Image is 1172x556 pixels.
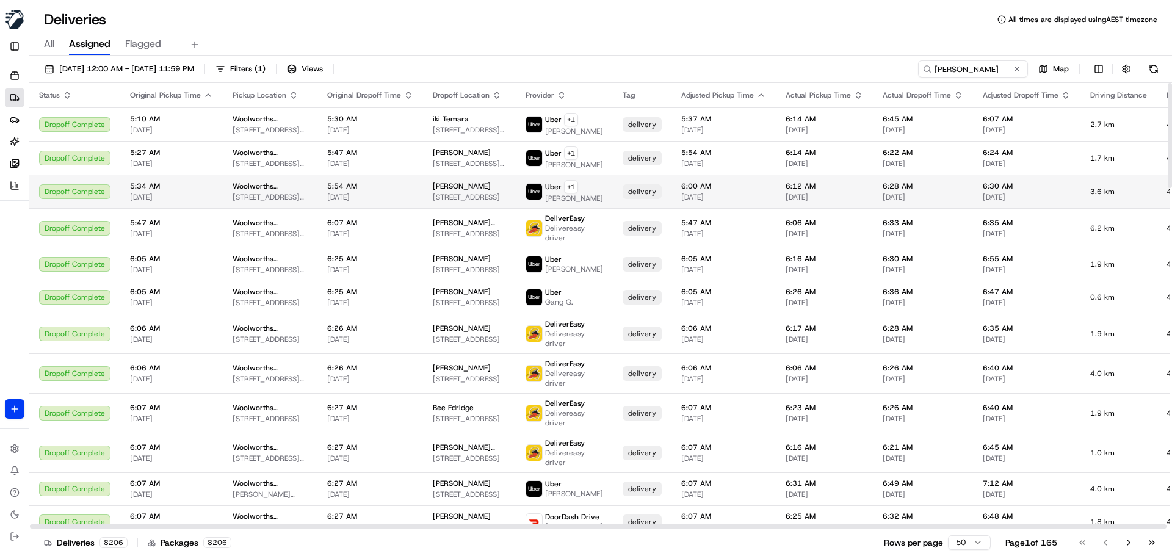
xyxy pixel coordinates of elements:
span: delivery [628,408,656,418]
span: [PERSON_NAME] [433,363,491,373]
span: 6:16 AM [786,254,863,264]
span: Woolworths Supermarket [GEOGRAPHIC_DATA] - [GEOGRAPHIC_DATA] [233,478,308,488]
span: 5:54 AM [327,181,413,191]
span: 1.9 km [1090,329,1147,339]
span: 6:35 AM [983,323,1071,333]
span: [DATE] [681,298,766,308]
span: [DATE] [327,522,413,532]
span: [DATE] [130,192,213,202]
img: delivereasy_logo.png [526,326,542,342]
span: 1.8 km [1090,517,1147,527]
span: delivery [628,259,656,269]
span: [DATE] [983,414,1071,424]
span: [STREET_ADDRESS][PERSON_NAME] [233,159,308,168]
span: 4.0 km [1090,369,1147,378]
span: [DATE] [983,192,1071,202]
span: [DATE] [983,298,1071,308]
span: [DATE] [327,192,413,202]
span: iki Temara [433,114,469,124]
span: [DATE] [883,229,963,239]
span: [DATE] [681,489,766,499]
div: Deliveries [44,536,128,549]
span: 3.6 km [1090,187,1147,197]
span: [DATE] 12:00 AM - [DATE] 11:59 PM [59,63,194,74]
span: 6:27 AM [327,478,413,488]
span: 5:54 AM [681,148,766,157]
span: [DATE] [681,522,766,532]
span: Status [39,90,60,100]
span: 6:14 AM [786,148,863,157]
span: [DATE] [983,374,1071,384]
span: [STREET_ADDRESS][PERSON_NAME] [233,192,308,202]
span: Delivereasy driver [545,408,603,428]
span: DeliverEasy [545,319,585,329]
span: [DATE] [883,298,963,308]
span: delivery [628,223,656,233]
span: Original Pickup Time [130,90,201,100]
span: 6:45 AM [983,442,1071,452]
span: 5:34 AM [130,181,213,191]
span: 6:06 AM [130,323,213,333]
span: 6:05 AM [681,287,766,297]
span: [STREET_ADDRESS][PERSON_NAME] [233,125,308,135]
span: 6:07 AM [681,511,766,521]
span: [DATE] [883,334,963,344]
span: Woolworths Supermarket [GEOGRAPHIC_DATA] - [GEOGRAPHIC_DATA] [233,363,308,373]
span: [DATE] [883,522,963,532]
span: 6:12 AM [786,181,863,191]
span: [PERSON_NAME] [545,126,603,136]
span: Adjusted Pickup Time [681,90,754,100]
span: [DATE] [983,229,1071,239]
button: +1 [564,180,578,193]
span: [DATE] [327,334,413,344]
span: [DATE] [883,265,963,275]
span: 6:28 AM [883,181,963,191]
span: 6:26 AM [883,403,963,413]
span: [DATE] [130,334,213,344]
span: [STREET_ADDRESS] [433,414,506,424]
span: [DATE] [327,159,413,168]
span: delivery [628,187,656,197]
span: All [44,37,54,51]
span: 1.9 km [1090,259,1147,269]
span: [DATE] [883,374,963,384]
span: 6:07 AM [130,478,213,488]
img: delivereasy_logo.png [526,366,542,381]
span: [DATE] [327,374,413,384]
span: [PERSON_NAME] [545,489,603,499]
span: 6:14 AM [786,114,863,124]
span: [DATE] [983,159,1071,168]
span: 6:35 AM [983,218,1071,228]
span: 6:07 AM [327,218,413,228]
span: 7:12 AM [983,478,1071,488]
span: [DATE] [883,159,963,168]
span: [DATE] [327,125,413,135]
input: Type to search [918,60,1028,78]
span: [DATE] [883,414,963,424]
span: [DATE] [327,489,413,499]
span: [DATE] [786,334,863,344]
span: Driving Distance [1090,90,1147,100]
span: DeliverEasy [545,399,585,408]
span: Tag [623,90,635,100]
span: Gang Q. [545,297,573,307]
span: DeliverEasy [545,214,585,223]
span: Uber [545,115,562,125]
span: Original Dropoff Time [327,90,401,100]
div: Page 1 of 165 [1005,536,1057,549]
span: [DATE] [786,374,863,384]
span: [PERSON_NAME] uparsand [433,218,506,228]
span: 6:23 AM [786,403,863,413]
button: +1 [564,113,578,126]
span: delivery [628,484,656,494]
span: 6:26 AM [327,323,413,333]
span: [DATE] [130,374,213,384]
span: [DATE] [983,453,1071,463]
span: delivery [628,369,656,378]
span: [DATE] [681,414,766,424]
span: 6:00 AM [681,181,766,191]
span: [DATE] [983,334,1071,344]
span: 6:33 AM [883,218,963,228]
span: Uber [545,287,562,297]
span: 6:07 AM [681,478,766,488]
